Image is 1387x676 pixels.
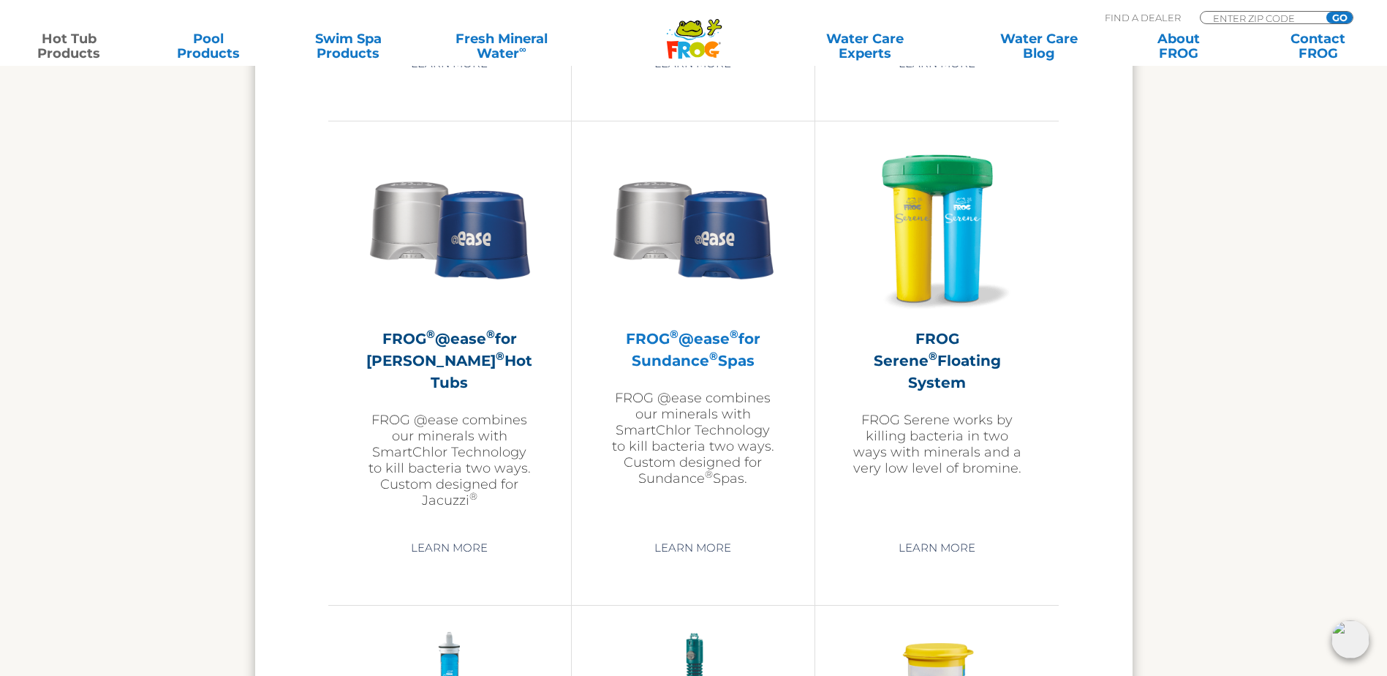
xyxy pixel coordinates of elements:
sup: ∞ [519,43,526,55]
a: Hot TubProducts [15,31,124,61]
p: Find A Dealer [1105,11,1181,24]
a: ContactFROG [1263,31,1372,61]
p: FROG @ease combines our minerals with SmartChlor Technology to kill bacteria two ways. Custom des... [365,412,534,508]
a: Learn More [638,535,748,561]
a: FROG®@ease®for Sundance®SpasFROG @ease combines our minerals with SmartChlor Technology to kill b... [608,143,778,524]
a: Fresh MineralWater∞ [434,31,570,61]
p: FROG Serene works by killing bacteria in two ways with minerals and a very low level of bromine. [852,412,1022,476]
a: Learn More [882,535,992,561]
sup: ® [469,490,477,502]
sup: ® [496,349,504,363]
a: FROG®@ease®for [PERSON_NAME]®Hot TubsFROG @ease combines our minerals with SmartChlor Technology ... [365,143,534,524]
a: Learn More [394,535,504,561]
p: FROG @ease combines our minerals with SmartChlor Technology to kill bacteria two ways. Custom des... [608,390,778,487]
h2: FROG @ease for Sundance Spas [608,328,778,372]
sup: ® [486,327,495,341]
sup: ® [709,349,718,363]
a: AboutFROG [1124,31,1233,61]
a: PoolProducts [154,31,263,61]
input: Zip Code Form [1212,12,1310,24]
input: GO [1326,12,1353,23]
a: Water CareBlog [984,31,1093,61]
a: Swim SpaProducts [294,31,403,61]
sup: ® [426,327,435,341]
a: Water CareExperts [777,31,953,61]
sup: ® [705,468,713,480]
sup: ® [929,349,937,363]
img: Sundance-cartridges-2-300x300.png [608,143,778,313]
h2: FROG @ease for [PERSON_NAME] Hot Tubs [365,328,534,394]
img: openIcon [1331,620,1369,658]
a: FROG Serene®Floating SystemFROG Serene works by killing bacteria in two ways with minerals and a ... [852,143,1022,524]
img: hot-tub-product-serene-floater-300x300.png [853,143,1022,313]
sup: ® [670,327,679,341]
h2: FROG Serene Floating System [852,328,1022,394]
sup: ® [730,327,738,341]
img: Sundance-cartridges-2-300x300.png [365,143,534,313]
